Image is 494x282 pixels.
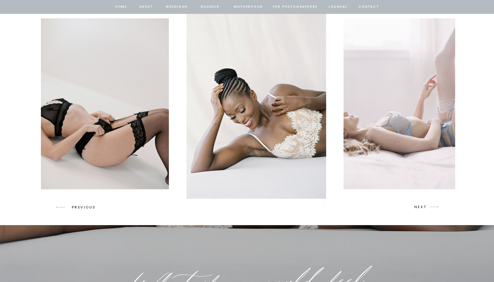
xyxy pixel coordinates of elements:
[139,4,154,10] a: about
[358,4,380,10] a: contact
[41,18,169,189] img: woman in black lace lingerie showcasing torso and legs holds her garter belt in seattle boudoir s...
[72,204,98,211] p: PREVIOUS
[200,4,220,10] a: BOUDOIR
[115,4,128,10] a: home
[273,4,318,10] a: for photographers
[414,204,427,210] p: NEXT
[187,9,326,199] img: african american woman in ivory lace lingerie smiles looking down in classy boudoir session in se...
[234,4,262,10] a: Motherhood
[165,4,189,10] a: Weddings
[344,18,469,189] img: woman laying down in light blue lingerie set with white stockings strokes leg in seattle bridal b...
[327,4,349,10] a: journal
